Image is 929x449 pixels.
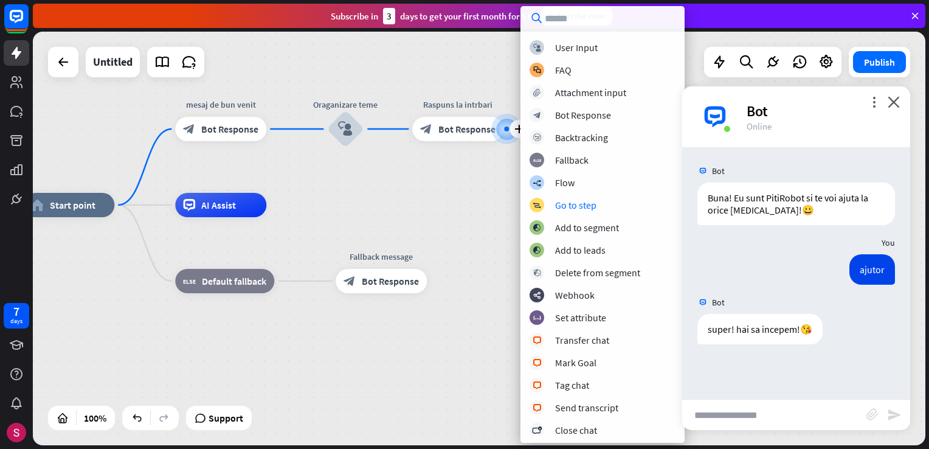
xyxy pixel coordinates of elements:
[209,408,243,428] span: Support
[10,317,22,325] div: days
[533,156,541,164] i: block_fallback
[555,379,589,391] div: Tag chat
[555,41,598,54] div: User Input
[533,134,541,142] i: block_backtracking
[555,244,606,256] div: Add to leads
[13,306,19,317] div: 7
[555,199,596,211] div: Go to step
[4,303,29,329] a: 7 days
[533,179,541,187] i: builder_tree
[882,237,895,248] span: You
[533,246,541,254] i: block_add_to_segment
[533,201,541,209] i: block_goto
[555,289,595,301] div: Webhook
[80,408,110,428] div: 100%
[868,96,880,108] i: more_vert
[10,5,46,41] button: Open LiveChat chat widget
[403,99,513,111] div: Raspuns la intrbari
[533,269,541,277] i: block_delete_from_segment
[555,334,609,346] div: Transfer chat
[514,125,523,133] i: plus
[533,359,542,367] i: block_livechat
[866,408,879,420] i: block_attachment
[183,123,195,135] i: block_bot_response
[747,120,896,132] div: Online
[712,165,725,176] span: Bot
[555,154,589,166] div: Fallback
[362,275,419,287] span: Bot Response
[420,123,432,135] i: block_bot_response
[533,314,541,322] i: block_set_attribute
[888,96,900,108] i: close
[533,66,541,74] i: block_faq
[533,381,542,389] i: block_livechat
[849,254,895,285] div: ajutor
[747,102,896,120] div: Bot
[309,99,382,111] div: Oraganizare teme
[853,51,906,73] button: Publish
[326,251,436,263] div: Fallback message
[555,357,596,369] div: Mark Goal
[93,47,133,77] div: Untitled
[31,199,44,211] i: home_2
[344,275,356,287] i: block_bot_response
[533,224,541,232] i: block_add_to_segment
[383,8,395,24] div: 3
[331,8,531,24] div: Subscribe in days to get your first month for $1
[555,221,619,234] div: Add to segment
[555,312,606,324] div: Set attribute
[533,89,541,97] i: block_attachment
[555,109,611,121] div: Bot Response
[697,314,823,344] div: super! hai sa incepem!😘
[438,123,496,135] span: Bot Response
[533,111,541,119] i: block_bot_response
[555,424,597,436] div: Close chat
[338,122,353,136] i: block_user_input
[697,183,895,225] div: Buna! Eu sunt PitiRobot si te voi ajuta la orice [MEDICAL_DATA]!😀
[555,402,618,414] div: Send transcript
[166,99,275,111] div: mesaj de bun venit
[50,199,95,211] span: Start point
[201,199,236,211] span: AI Assist
[887,408,902,422] i: send
[555,86,626,99] div: Attachment input
[532,426,542,434] i: block_close_chat
[555,64,572,76] div: FAQ
[202,275,266,287] span: Default fallback
[533,44,541,52] i: block_user_input
[555,266,640,279] div: Delete from segment
[533,336,542,344] i: block_livechat
[201,123,258,135] span: Bot Response
[555,131,608,144] div: Backtracking
[533,404,542,412] i: block_livechat
[712,297,725,308] span: Bot
[533,291,541,299] i: webhooks
[555,176,575,189] div: Flow
[183,275,196,287] i: block_fallback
